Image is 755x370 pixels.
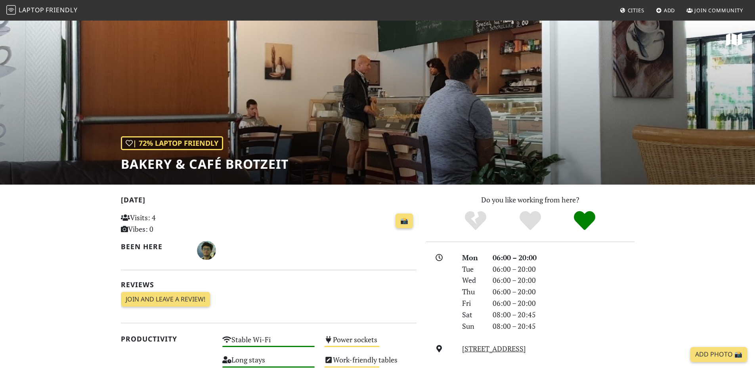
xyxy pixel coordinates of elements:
div: Yes [503,210,558,232]
div: 06:00 – 20:00 [488,275,639,286]
a: LaptopFriendly LaptopFriendly [6,4,78,17]
div: Fri [457,298,487,309]
span: Add [664,7,675,14]
div: 06:00 – 20:00 [488,263,639,275]
a: Add [653,3,679,17]
h2: [DATE] [121,196,417,207]
div: Definitely! [557,210,612,232]
div: 08:00 – 20:45 [488,309,639,320]
h2: Reviews [121,280,417,289]
span: Join Community [694,7,743,14]
div: Sat [457,309,487,320]
img: 1744-luis-ma.jpg [197,241,216,260]
h2: Productivity [121,335,213,343]
div: 06:00 – 20:00 [488,252,639,263]
div: Thu [457,286,487,298]
p: Visits: 4 Vibes: 0 [121,212,213,235]
a: 📸 [396,214,413,229]
span: Laptop [19,6,44,14]
div: 08:00 – 20:45 [488,320,639,332]
div: No [448,210,503,232]
a: [STREET_ADDRESS] [462,344,526,353]
div: Stable Wi-Fi [218,333,319,353]
h1: Bakery & Café Brotzeit [121,156,289,172]
a: Join and leave a review! [121,292,210,307]
h2: Been here [121,242,188,251]
div: Power sockets [319,333,421,353]
div: Tue [457,263,487,275]
a: Cities [617,3,648,17]
div: Wed [457,275,487,286]
span: Cities [628,7,644,14]
div: | 72% Laptop Friendly [121,136,223,150]
div: 06:00 – 20:00 [488,286,639,298]
div: 06:00 – 20:00 [488,298,639,309]
a: Add Photo 📸 [690,347,747,362]
p: Do you like working from here? [426,194,635,206]
span: Luis Ma Sandia G [197,245,216,254]
div: Sun [457,320,487,332]
img: LaptopFriendly [6,5,16,15]
span: Friendly [46,6,77,14]
a: Join Community [683,3,746,17]
div: Mon [457,252,487,263]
